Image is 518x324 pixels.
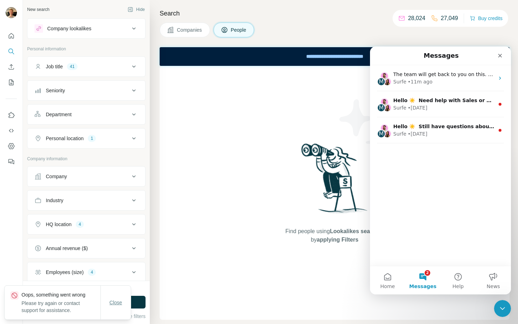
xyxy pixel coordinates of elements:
[27,156,146,162] p: Company information
[160,47,510,66] iframe: Banner
[47,25,91,32] div: Company lookalikes
[6,109,17,122] button: Use Surfe on LinkedIn
[23,58,36,65] div: Surfe
[39,237,66,242] span: Messages
[88,135,96,142] div: 1
[46,197,63,204] div: Industry
[38,58,57,65] div: • [DATE]
[23,84,36,91] div: Surfe
[27,46,146,52] p: Personal information
[46,87,65,94] div: Seniority
[46,221,72,228] div: HQ location
[27,168,145,185] button: Company
[46,269,84,276] div: Employees (size)
[160,8,510,18] h4: Search
[7,57,16,66] div: M
[88,269,96,275] div: 4
[494,300,511,317] iframe: Intercom live chat
[105,296,127,309] button: Close
[10,51,19,60] img: Christian avatar
[23,77,414,83] span: Hello ☀️ ​ Still have questions about the Surfe plans and pricing shown? ​ Visit our Help Center,...
[27,6,49,13] div: New search
[13,83,21,92] img: Aurélie avatar
[35,220,70,248] button: Messages
[27,20,145,37] button: Company lookalikes
[67,63,77,70] div: 41
[38,32,62,39] div: • 11m ago
[110,299,122,306] span: Close
[6,45,17,58] button: Search
[6,124,17,137] button: Use Surfe API
[21,291,100,298] p: Oops, something went wrong
[76,221,84,228] div: 4
[6,7,17,18] img: Avatar
[10,77,19,86] img: Christian avatar
[106,220,141,248] button: News
[23,32,36,39] div: Surfe
[46,111,72,118] div: Department
[27,240,145,257] button: Annual revenue ($)
[21,300,100,314] p: Please try again or contact support for assistance.
[27,192,145,209] button: Industry
[441,14,458,23] p: 27,049
[27,58,145,75] button: Job title41
[298,142,371,220] img: Surfe Illustration - Woman searching with binoculars
[6,140,17,152] button: Dashboard
[470,13,502,23] button: Buy credits
[46,135,84,142] div: Personal location
[23,51,209,57] span: Hello ☀️ ​ Need help with Sales or Support? We've got you covered!
[330,228,379,234] span: Lookalikes search
[6,30,17,42] button: Quick start
[123,4,150,15] button: Hide
[408,14,425,23] p: 28,024
[10,237,25,242] span: Home
[117,237,130,242] span: News
[370,46,511,294] iframe: Intercom live chat
[82,237,94,242] span: Help
[6,61,17,73] button: Enrich CSV
[13,57,21,66] img: Aurélie avatar
[27,130,145,147] button: Personal location1
[6,76,17,89] button: My lists
[70,220,106,248] button: Help
[46,63,63,70] div: Job title
[46,173,67,180] div: Company
[335,94,398,157] img: Surfe Illustration - Stars
[27,82,145,99] button: Seniority
[231,26,247,33] span: People
[317,237,358,243] span: applying Filters
[6,155,17,168] button: Feedback
[27,106,145,123] button: Department
[23,25,209,31] span: The team will get back to you on this. Surfe typically replies in a few hours.
[7,83,16,92] div: M
[38,84,57,91] div: • [DATE]
[278,227,391,244] span: Find people using or by
[27,216,145,233] button: HQ location4
[177,26,203,33] span: Companies
[46,245,88,252] div: Annual revenue ($)
[27,264,145,281] button: Employees (size)4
